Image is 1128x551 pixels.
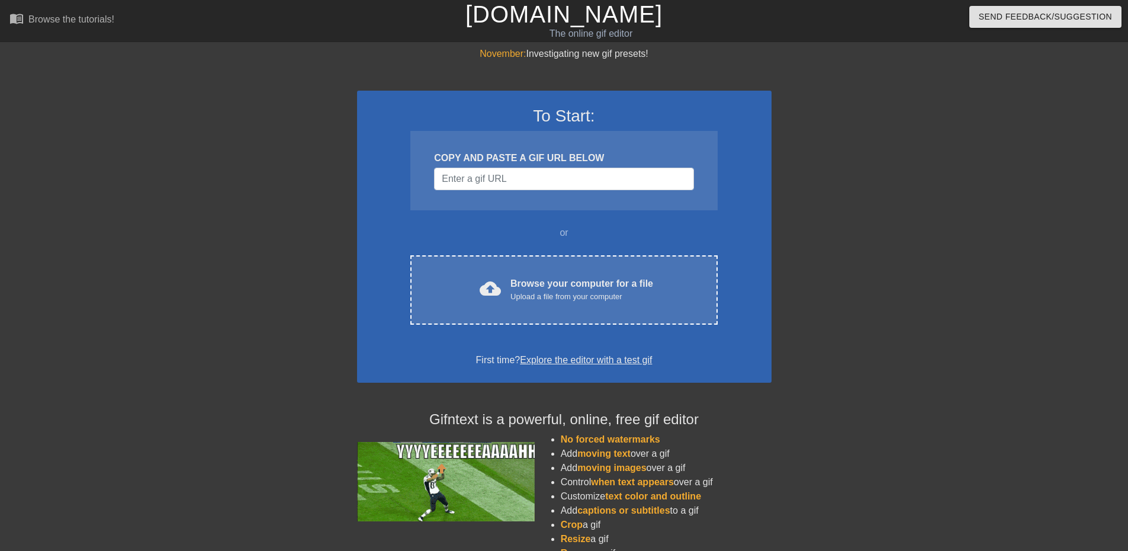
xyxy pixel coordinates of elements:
[357,47,772,61] div: Investigating new gif presets!
[561,447,772,461] li: Add over a gif
[357,411,772,428] h4: Gifntext is a powerful, online, free gif editor
[434,168,693,190] input: Username
[577,463,646,473] span: moving images
[520,355,652,365] a: Explore the editor with a test gif
[465,1,663,27] a: [DOMAIN_NAME]
[605,491,701,501] span: text color and outline
[9,11,24,25] span: menu_book
[561,489,772,504] li: Customize
[28,14,114,24] div: Browse the tutorials!
[969,6,1121,28] button: Send Feedback/Suggestion
[388,226,741,240] div: or
[9,11,114,30] a: Browse the tutorials!
[382,27,800,41] div: The online gif editor
[561,532,772,546] li: a gif
[561,518,772,532] li: a gif
[372,106,756,126] h3: To Start:
[577,505,670,515] span: captions or subtitles
[510,291,653,303] div: Upload a file from your computer
[357,442,535,521] img: football_small.gif
[372,353,756,367] div: First time?
[434,151,693,165] div: COPY AND PASTE A GIF URL BELOW
[480,49,526,59] span: November:
[561,520,583,530] span: Crop
[979,9,1112,24] span: Send Feedback/Suggestion
[561,475,772,489] li: Control over a gif
[591,477,674,487] span: when text appears
[561,461,772,475] li: Add over a gif
[577,449,631,459] span: moving text
[510,277,653,303] div: Browse your computer for a file
[561,534,591,544] span: Resize
[561,434,660,444] span: No forced watermarks
[561,504,772,518] li: Add to a gif
[480,278,501,299] span: cloud_upload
